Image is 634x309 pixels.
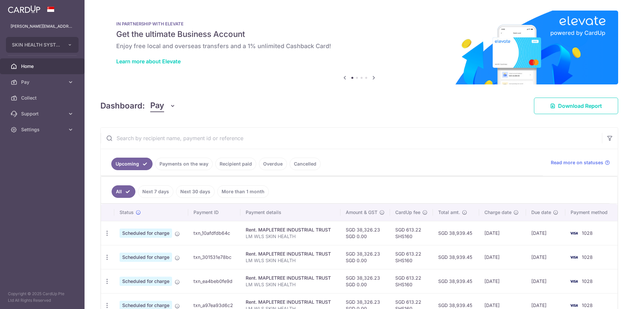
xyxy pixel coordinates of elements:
a: Upcoming [111,158,153,170]
p: LM WLS SKIN HEALTH [246,233,335,240]
span: Support [21,110,65,117]
input: Search by recipient name, payment id or reference [101,128,602,149]
a: Learn more about Elevate [116,58,181,65]
span: 1028 [582,278,593,284]
div: Rent. MAPLETREE INDUSTRIAL TRUST [246,275,335,281]
img: Bank Card [567,253,581,261]
div: Rent. MAPLETREE INDUSTRIAL TRUST [246,227,335,233]
span: Due date [531,209,551,216]
img: CardUp [8,5,40,13]
td: [DATE] [479,245,526,269]
a: Download Report [534,98,618,114]
td: [DATE] [479,221,526,245]
h6: Enjoy free local and overseas transfers and a 1% unlimited Cashback Card! [116,42,602,50]
span: SKIN HEALTH SYSTEM PTE LTD [12,42,61,48]
span: 1028 [582,230,593,236]
span: Status [120,209,134,216]
div: Rent. MAPLETREE INDUSTRIAL TRUST [246,299,335,305]
span: Scheduled for charge [120,277,172,286]
a: Payments on the way [155,158,213,170]
th: Payment ID [188,204,240,221]
span: CardUp fee [395,209,420,216]
td: [DATE] [479,269,526,293]
h5: Get the ultimate Business Account [116,29,602,40]
td: SGD 38,939.45 [433,269,479,293]
span: Amount & GST [346,209,377,216]
p: [PERSON_NAME][EMAIL_ADDRESS][DOMAIN_NAME] [11,23,74,30]
a: Recipient paid [215,158,256,170]
td: SGD 38,939.45 [433,245,479,269]
td: SGD 613.22 SHS160 [390,245,433,269]
td: SGD 38,326.23 SGD 0.00 [340,269,390,293]
button: Pay [150,100,176,112]
span: Scheduled for charge [120,229,172,238]
span: 1028 [582,254,593,260]
span: Pay [150,100,164,112]
td: SGD 38,939.45 [433,221,479,245]
span: Scheduled for charge [120,253,172,262]
td: txn_301531e78bc [188,245,240,269]
a: Read more on statuses [551,159,610,166]
p: LM WLS SKIN HEALTH [246,257,335,264]
span: Read more on statuses [551,159,603,166]
td: [DATE] [526,221,565,245]
span: Home [21,63,65,70]
td: txn_10afdfdb64c [188,221,240,245]
a: Next 30 days [176,185,215,198]
a: Cancelled [290,158,321,170]
h4: Dashboard: [100,100,145,112]
a: Next 7 days [138,185,173,198]
span: Charge date [484,209,511,216]
span: 1028 [582,302,593,308]
td: SGD 613.22 SHS160 [390,221,433,245]
img: Bank Card [567,229,581,237]
p: LM WLS SKIN HEALTH [246,281,335,288]
span: Download Report [558,102,602,110]
p: IN PARTNERSHIP WITH ELEVATE [116,21,602,26]
td: SGD 38,326.23 SGD 0.00 [340,245,390,269]
button: SKIN HEALTH SYSTEM PTE LTD [6,37,79,53]
a: More than 1 month [217,185,269,198]
span: Settings [21,126,65,133]
td: [DATE] [526,245,565,269]
span: Pay [21,79,65,85]
img: Bank Card [567,277,581,285]
td: SGD 38,326.23 SGD 0.00 [340,221,390,245]
th: Payment details [240,204,340,221]
span: Collect [21,95,65,101]
a: All [112,185,135,198]
span: Total amt. [438,209,460,216]
div: Rent. MAPLETREE INDUSTRIAL TRUST [246,251,335,257]
td: txn_ea4beb0fe9d [188,269,240,293]
img: Renovation banner [100,11,618,84]
a: Overdue [259,158,287,170]
td: [DATE] [526,269,565,293]
th: Payment method [565,204,617,221]
td: SGD 613.22 SHS160 [390,269,433,293]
